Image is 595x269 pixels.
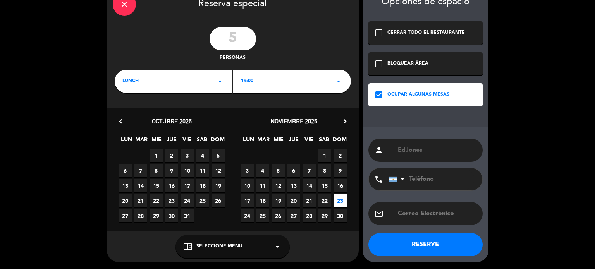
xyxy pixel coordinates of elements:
[241,209,254,222] span: 24
[212,164,225,177] span: 12
[120,135,133,148] span: LUN
[257,135,270,148] span: MAR
[165,209,178,222] span: 30
[211,135,224,148] span: DOM
[135,135,148,148] span: MAR
[165,135,178,148] span: JUE
[196,164,209,177] span: 11
[150,164,163,177] span: 8
[256,164,269,177] span: 4
[287,135,300,148] span: JUE
[287,179,300,192] span: 13
[368,233,483,256] button: RESERVE
[397,208,477,219] input: Correo Electrónico
[397,145,477,156] input: Nombre
[318,179,331,192] span: 15
[374,90,383,99] i: check_box
[334,194,347,207] span: 23
[318,149,331,162] span: 1
[334,209,347,222] span: 30
[256,194,269,207] span: 18
[387,91,449,99] div: OCUPAR ALGUNAS MESAS
[256,209,269,222] span: 25
[119,194,132,207] span: 20
[134,164,147,177] span: 7
[134,179,147,192] span: 14
[196,135,208,148] span: SAB
[212,149,225,162] span: 5
[341,117,349,125] i: chevron_right
[119,209,132,222] span: 27
[150,135,163,148] span: MIE
[152,117,192,125] span: octubre 2025
[196,179,209,192] span: 18
[374,59,383,69] i: check_box_outline_blank
[389,168,407,190] div: Argentina: +54
[303,194,316,207] span: 21
[150,179,163,192] span: 15
[303,164,316,177] span: 7
[122,77,139,85] span: LUNCH
[256,179,269,192] span: 11
[334,164,347,177] span: 9
[333,135,346,148] span: DOM
[334,149,347,162] span: 2
[241,77,253,85] span: 19:00
[150,149,163,162] span: 1
[220,54,246,62] span: personas
[272,209,285,222] span: 26
[165,164,178,177] span: 9
[334,179,347,192] span: 16
[374,209,383,218] i: email
[181,149,194,162] span: 3
[374,28,383,38] i: check_box_outline_blank
[134,194,147,207] span: 21
[181,194,194,207] span: 24
[287,164,300,177] span: 6
[183,242,193,251] i: chrome_reader_mode
[210,27,256,50] input: 0
[165,194,178,207] span: 23
[241,164,254,177] span: 3
[318,135,330,148] span: SAB
[287,194,300,207] span: 20
[181,209,194,222] span: 31
[150,194,163,207] span: 22
[215,77,225,86] i: arrow_drop_down
[318,194,331,207] span: 22
[272,164,285,177] span: 5
[150,209,163,222] span: 29
[119,179,132,192] span: 13
[303,209,316,222] span: 28
[196,149,209,162] span: 4
[196,194,209,207] span: 25
[117,117,125,125] i: chevron_left
[134,209,147,222] span: 28
[334,77,343,86] i: arrow_drop_down
[212,194,225,207] span: 26
[272,179,285,192] span: 12
[181,135,193,148] span: VIE
[374,146,383,155] i: person
[241,194,254,207] span: 17
[165,149,178,162] span: 2
[273,242,282,251] i: arrow_drop_down
[374,175,383,184] i: phone
[196,243,242,250] span: Seleccione Menú
[318,164,331,177] span: 8
[387,29,465,37] div: CERRAR TODO EL RESTAURANTE
[270,117,317,125] span: noviembre 2025
[212,179,225,192] span: 19
[181,164,194,177] span: 10
[389,168,474,190] input: Teléfono
[272,135,285,148] span: MIE
[242,135,255,148] span: LUN
[119,164,132,177] span: 6
[303,135,315,148] span: VIE
[318,209,331,222] span: 29
[303,179,316,192] span: 14
[387,60,428,68] div: BLOQUEAR ÁREA
[165,179,178,192] span: 16
[181,179,194,192] span: 17
[287,209,300,222] span: 27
